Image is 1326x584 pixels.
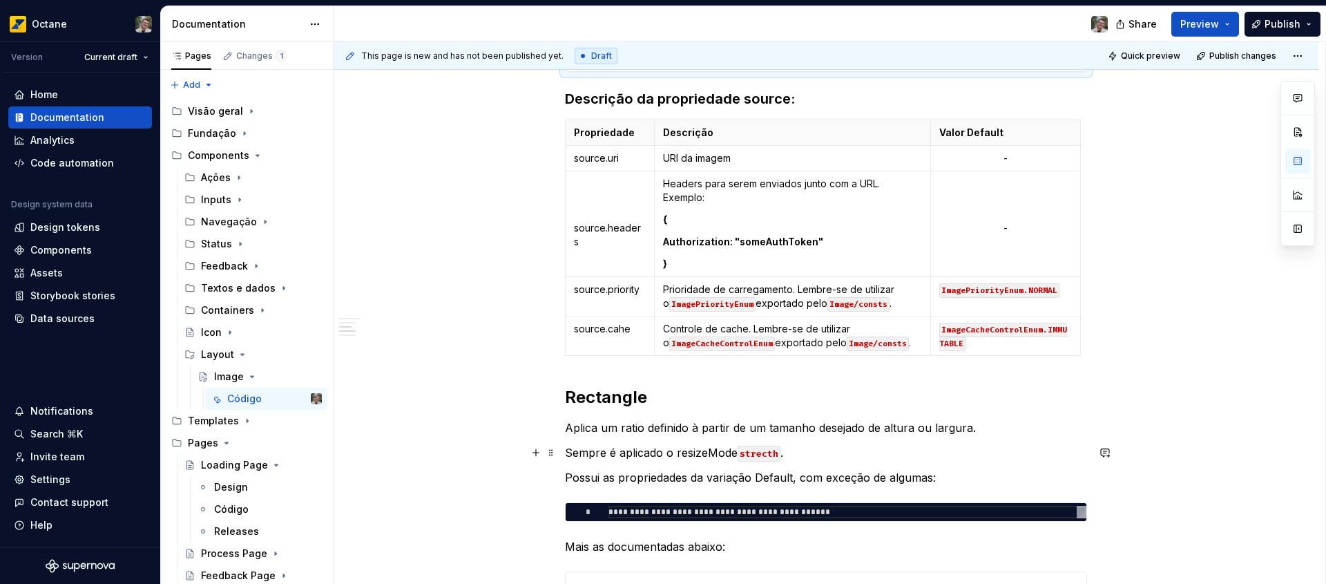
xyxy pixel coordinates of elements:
div: Search ⌘K [30,427,83,441]
a: Invite team [8,446,152,468]
button: Help [8,514,152,536]
div: Help [30,518,52,532]
img: Tiago [135,16,152,32]
div: Textos e dados [201,281,276,295]
p: Sempre é aplicado o resizeMode . [565,444,1087,461]
code: Image/consts [827,297,890,312]
code: ImageCacheControlEnum.IMMUTABLE [939,323,1067,351]
span: Add [183,79,200,91]
button: OctaneTiago [3,9,157,39]
div: Fundação [166,122,327,144]
a: Image [192,366,327,388]
a: Process Page [179,543,327,565]
strong: } [663,258,667,270]
div: Ações [179,167,327,189]
p: - [939,221,1072,235]
a: Components [8,239,152,261]
p: Prioridade de carregamento. Lembre-se de utilizar o exportado pelo . [663,283,922,310]
h3: Descrição da propriedade source: [565,89,1087,109]
div: Fundação [188,126,236,140]
a: Analytics [8,129,152,151]
a: Loading Page [179,454,327,476]
div: Templates [166,410,327,432]
div: Releases [214,525,259,538]
svg: Supernova Logo [46,559,115,573]
div: Feedback Page [201,569,276,583]
img: Tiago [311,393,322,404]
div: Documentation [30,111,104,124]
div: Pages [171,50,211,62]
button: Add [166,75,218,95]
div: Assets [30,266,63,280]
span: Current draft [84,52,137,63]
p: source.cahe [574,322,646,336]
div: Containers [179,299,327,321]
div: Code automation [30,156,114,170]
span: Publish [1265,17,1300,31]
a: Código [192,498,327,520]
code: ImagePriorityEnum [669,297,756,312]
div: Pages [188,436,218,450]
div: Icon [201,326,222,339]
a: Storybook stories [8,285,152,307]
div: Contact support [30,496,108,509]
span: 1 [276,50,287,62]
div: Templates [188,414,239,428]
div: Octane [32,17,67,31]
p: source.headers [574,221,646,249]
div: Design system data [11,199,93,210]
div: Data sources [30,312,95,326]
img: Tiago [1091,16,1108,32]
p: Propriedade [574,126,646,140]
div: Design tokens [30,220,100,234]
div: Navegação [179,211,327,233]
a: Assets [8,262,152,284]
div: Status [201,237,232,251]
a: Code automation [8,152,152,174]
div: Version [11,52,43,63]
div: Components [188,149,249,162]
span: Quick preview [1121,50,1180,62]
button: Share [1108,12,1166,37]
p: - [939,151,1072,165]
span: Preview [1180,17,1219,31]
div: Feedback [179,255,327,277]
div: Layout [179,343,327,366]
div: Components [166,144,327,167]
div: Pages [166,432,327,454]
a: Settings [8,469,152,491]
a: Releases [192,520,327,543]
button: Search ⌘K [8,423,152,445]
div: Invite team [30,450,84,464]
div: Ações [201,171,231,185]
a: Icon [179,321,327,343]
div: Notifications [30,404,93,418]
div: Inputs [201,193,231,207]
p: Aplica um ratio definido à partir de um tamanho desejado de altura ou largura. [565,420,1087,436]
span: This page is new and has not been published yet. [361,50,564,62]
img: e8093afa-4b23-4413-bf51-00cde92dbd3f.png [10,16,26,32]
div: Código [214,502,249,516]
div: Process Page [201,547,267,561]
a: Design tokens [8,216,152,238]
p: URI da imagem [663,151,922,165]
p: Mais as documentadas abaixo: [565,538,1087,555]
p: Controle de cache. Lembre-se de utilizar o exportado pelo . [663,322,922,350]
a: Home [8,84,152,106]
a: Design [192,476,327,498]
div: Settings [30,473,70,487]
div: Components [30,243,92,257]
button: Publish changes [1192,46,1282,66]
div: Containers [201,303,254,317]
div: Documentation [172,17,302,31]
button: Contact support [8,491,152,514]
button: Quick preview [1104,46,1186,66]
strong: { [663,214,668,225]
p: Descrição [663,126,922,140]
p: source.uri [574,151,646,165]
a: Data sources [8,308,152,330]
div: Layout [201,348,234,361]
a: Documentation [8,106,152,129]
div: Navegação [201,215,257,229]
div: Analytics [30,133,75,147]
